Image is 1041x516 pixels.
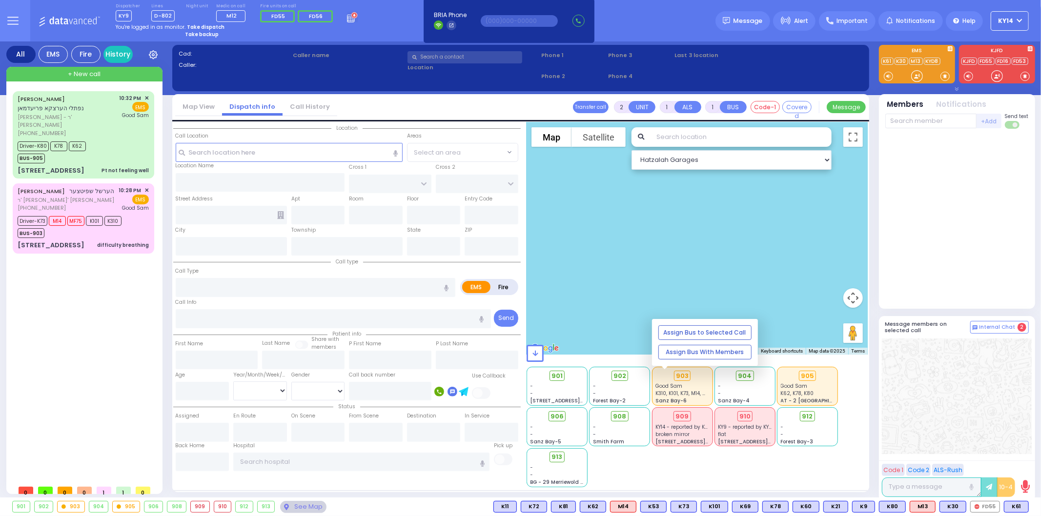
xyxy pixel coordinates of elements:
span: 906 [551,412,564,421]
label: Township [291,226,316,234]
button: BUS [720,101,747,113]
a: K30 [895,58,908,65]
span: Driver-K73 [18,216,47,226]
span: - [593,390,596,397]
div: 910 [737,411,753,422]
span: ר' [PERSON_NAME]' [PERSON_NAME] [18,196,115,204]
div: K101 [701,501,728,513]
div: K78 [762,501,789,513]
a: K61 [881,58,894,65]
span: 0 [19,487,33,494]
div: BLS [701,501,728,513]
label: Medic on call [216,3,249,9]
div: See map [280,501,326,513]
button: Assign Bus With Members [658,345,752,359]
span: broken mirror [655,431,690,438]
span: - [531,390,533,397]
label: From Scene [349,412,379,420]
span: 10:28 PM [119,187,142,194]
div: BLS [879,501,906,513]
label: EMS [879,48,955,55]
div: ALS [610,501,636,513]
span: Message [734,16,763,26]
span: MF75 [67,216,84,226]
div: Fire [71,46,101,63]
span: Sanz Bay-4 [718,397,750,404]
span: 908 [613,412,626,421]
label: Lines [151,3,175,9]
span: AT - 2 [GEOGRAPHIC_DATA] [781,397,853,404]
div: 913 [258,501,275,512]
span: EMS [132,195,149,204]
label: Call back number [349,371,395,379]
span: Status [333,403,360,410]
button: Toggle fullscreen view [843,127,863,147]
span: M14 [49,216,66,226]
div: K30 [939,501,966,513]
label: Turn off text [1005,120,1021,130]
label: City [176,226,186,234]
span: Select an area [414,148,461,158]
button: Show street map [531,127,572,147]
label: Destination [407,412,436,420]
span: 0 [136,487,150,494]
button: Show satellite imagery [572,127,626,147]
a: [PERSON_NAME] [18,95,65,103]
span: K310 [104,216,122,226]
div: BLS [793,501,819,513]
button: Internal Chat 2 [970,321,1029,334]
span: - [531,471,533,478]
label: Fire units on call [260,3,336,9]
input: Search member [885,114,977,128]
label: Assigned [176,412,200,420]
span: KY14 [999,17,1014,25]
span: Good Sam [122,204,149,212]
label: Floor [407,195,419,203]
span: [PHONE_NUMBER] [18,129,66,137]
span: Notifications [896,17,935,25]
span: 2 [1018,323,1026,332]
label: Room [349,195,364,203]
span: - [593,382,596,390]
span: - [531,464,533,471]
div: BLS [671,501,697,513]
span: Help [962,17,976,25]
span: Alert [794,17,808,25]
span: Good Sam [655,382,682,390]
button: Covered [782,101,812,113]
div: 910 [214,501,231,512]
div: [STREET_ADDRESS] [18,240,84,250]
div: 902 [35,501,53,512]
button: Message [827,101,866,113]
a: Open this area in Google Maps (opens a new window) [529,342,561,355]
span: K78 [50,141,67,151]
span: Send text [1005,113,1029,120]
label: Apt [291,195,300,203]
span: - [531,382,533,390]
label: Caller name [293,51,404,60]
div: BLS [640,501,667,513]
button: Drag Pegman onto the map to open Street View [843,323,863,343]
span: - [593,431,596,438]
div: Pt not feeling well [102,167,149,174]
label: P Last Name [436,340,468,348]
div: BLS [521,501,547,513]
label: In Service [465,412,490,420]
span: flat [718,431,726,438]
label: First Name [176,340,204,348]
button: Code 1 [882,464,905,476]
div: 912 [236,501,253,512]
span: 0 [38,487,53,494]
strong: Take backup [185,31,219,38]
span: - [531,431,533,438]
a: FD16 [996,58,1011,65]
span: BG - 29 Merriewold S. [531,478,585,486]
button: Map camera controls [843,288,863,308]
div: difficulty breathing [97,241,149,249]
a: FD53 [1012,58,1028,65]
span: D-802 [151,10,175,21]
label: Gender [291,371,310,379]
div: 909 [674,411,691,422]
span: Good Sam [781,382,808,390]
div: EMS [39,46,68,63]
